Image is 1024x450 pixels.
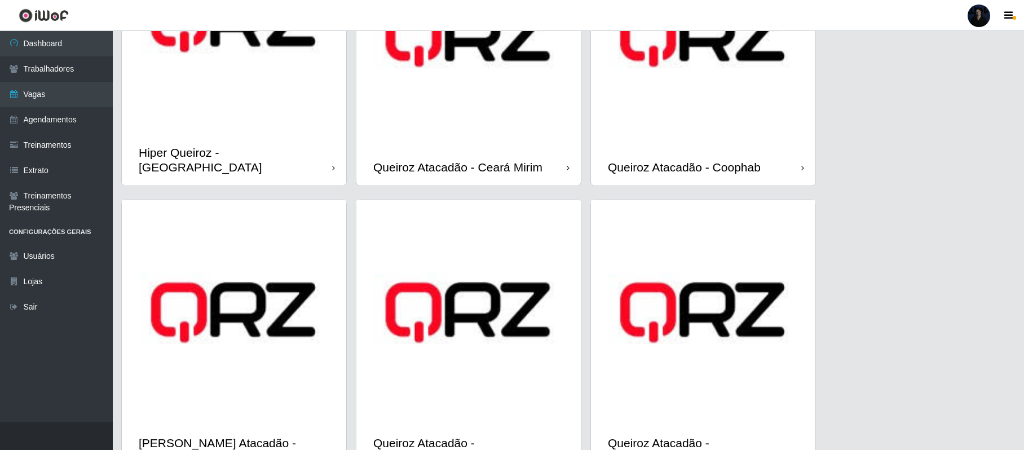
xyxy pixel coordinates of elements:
img: cardImg [122,200,346,425]
img: cardImg [591,200,815,425]
img: CoreUI Logo [19,8,69,23]
div: Hiper Queiroz - [GEOGRAPHIC_DATA] [139,145,332,174]
img: cardImg [356,200,581,425]
div: Queiroz Atacadão - Coophab [608,160,761,174]
div: Queiroz Atacadão - Ceará Mirim [373,160,542,174]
